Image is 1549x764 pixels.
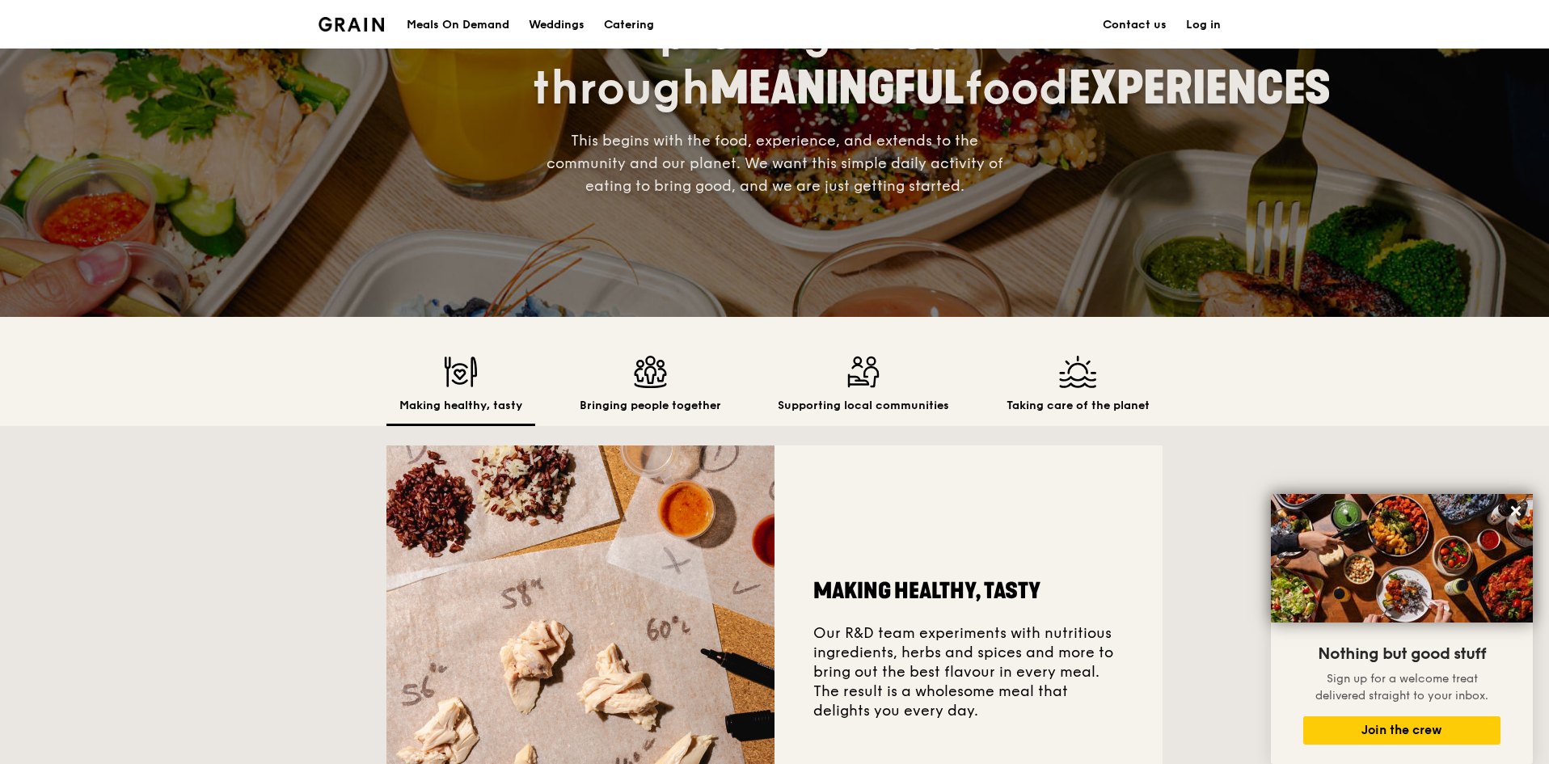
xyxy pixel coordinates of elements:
div: Weddings [529,1,585,49]
img: Grain [319,17,384,32]
span: MEANINGFUL [710,61,964,116]
span: This begins with the food, experience, and extends to the community and our planet. We want this ... [547,132,1003,195]
h2: Making healthy, tasty [399,398,522,414]
h2: Supporting local communities [778,398,949,414]
div: Catering [604,1,654,49]
img: DSC07876-Edit02-Large.jpeg [1271,494,1533,623]
span: EXPERIENCES [1069,61,1331,116]
h2: Bringing people together [580,398,721,414]
a: Contact us [1093,1,1176,49]
img: Taking care of the planet [1007,356,1150,388]
img: Supporting local communities [778,356,949,388]
h2: Making healthy, tasty [813,576,1124,606]
h2: Taking care of the planet [1007,398,1150,414]
img: Bringing people together [580,356,721,388]
button: Close [1503,498,1529,524]
button: Join the crew [1303,716,1500,745]
a: Catering [594,1,664,49]
a: Log in [1176,1,1230,49]
span: Improving lives through food [532,6,1331,116]
a: Weddings [519,1,594,49]
span: Sign up for a welcome treat delivered straight to your inbox. [1315,672,1488,703]
div: Meals On Demand [407,1,509,49]
img: Making healthy, tasty [399,356,522,388]
span: Nothing but good stuff [1318,644,1486,664]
